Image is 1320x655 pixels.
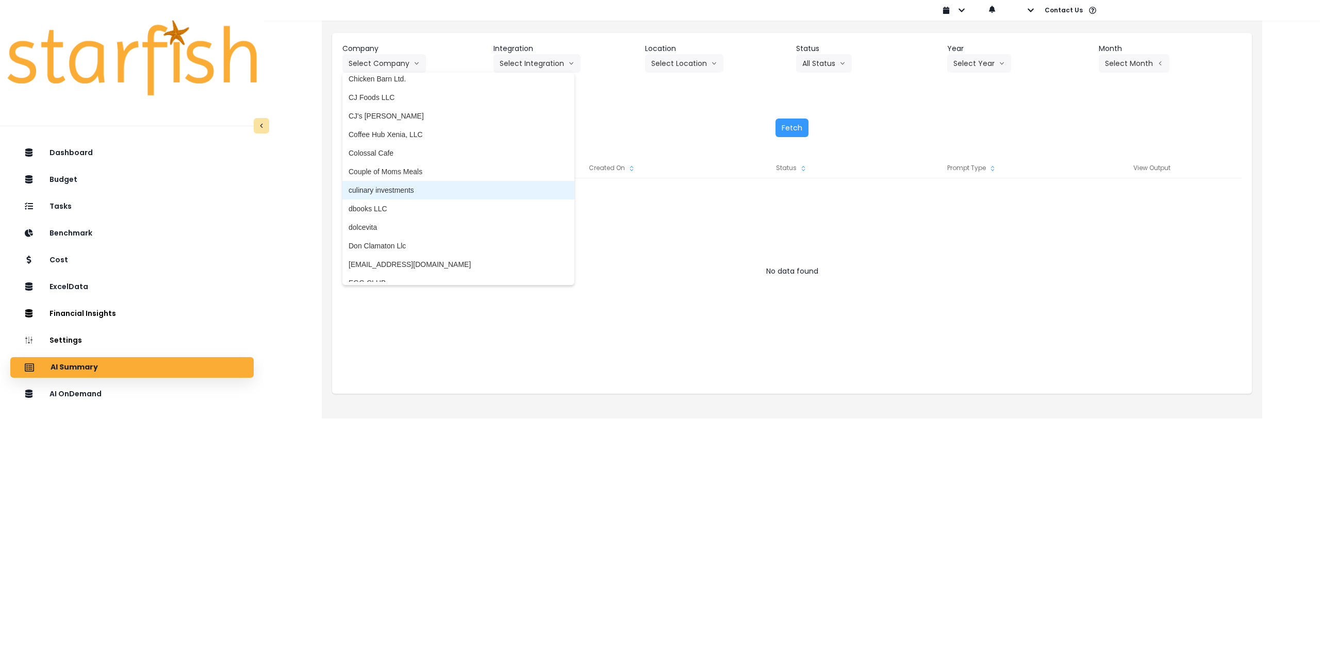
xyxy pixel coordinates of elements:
div: Prompt Type [882,158,1062,178]
span: Couple of Moms Meals [349,166,568,177]
button: Budget [10,170,254,190]
span: EGG CLUB [349,278,568,288]
header: Year [947,43,1090,54]
button: Select Yeararrow down line [947,54,1011,73]
span: Colossal Cafe [349,148,568,158]
p: Tasks [49,202,72,211]
span: dolcevita [349,222,568,232]
svg: arrow left line [1157,58,1163,69]
span: [EMAIL_ADDRESS][DOMAIN_NAME] [349,259,568,270]
ul: Select Companyarrow down line [342,73,574,285]
button: Settings [10,330,254,351]
span: Coffee Hub Xenia, LLC [349,129,568,140]
button: Select Montharrow left line [1099,54,1169,73]
button: Dashboard [10,143,254,163]
header: Integration [493,43,636,54]
button: Fetch [775,119,808,137]
header: Location [645,43,788,54]
p: Budget [49,175,77,184]
svg: sort [799,164,807,173]
svg: arrow down line [711,58,717,69]
button: ExcelData [10,277,254,297]
button: AI Summary [10,357,254,378]
button: Tasks [10,196,254,217]
span: culinary investments [349,185,568,195]
span: CJ Foods LLC [349,92,568,103]
div: Status [702,158,882,178]
p: AI Summary [51,363,98,372]
header: Month [1099,43,1242,54]
button: Select Locationarrow down line [645,54,723,73]
button: Select Companyarrow down line [342,54,426,73]
header: Status [796,43,939,54]
span: Chicken Barn Ltd. [349,74,568,84]
svg: arrow down line [414,58,420,69]
header: Company [342,43,485,54]
button: Select Integrationarrow down line [493,54,581,73]
svg: arrow down line [839,58,846,69]
p: Cost [49,256,68,264]
p: AI OnDemand [49,390,102,398]
div: No data found [342,261,1242,281]
span: dbooks LLC [349,204,568,214]
button: All Statusarrow down line [796,54,852,73]
svg: sort [628,164,636,173]
svg: arrow down line [568,58,574,69]
p: Benchmark [49,229,92,238]
p: Dashboard [49,148,93,157]
span: Don Clamaton Llc [349,241,568,251]
p: ExcelData [49,282,88,291]
button: Financial Insights [10,304,254,324]
div: Created On [522,158,702,178]
div: View Output [1062,158,1242,178]
span: CJ's [PERSON_NAME] [349,111,568,121]
button: Cost [10,250,254,271]
svg: sort [988,164,997,173]
svg: arrow down line [999,58,1005,69]
button: Benchmark [10,223,254,244]
button: AI OnDemand [10,384,254,405]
